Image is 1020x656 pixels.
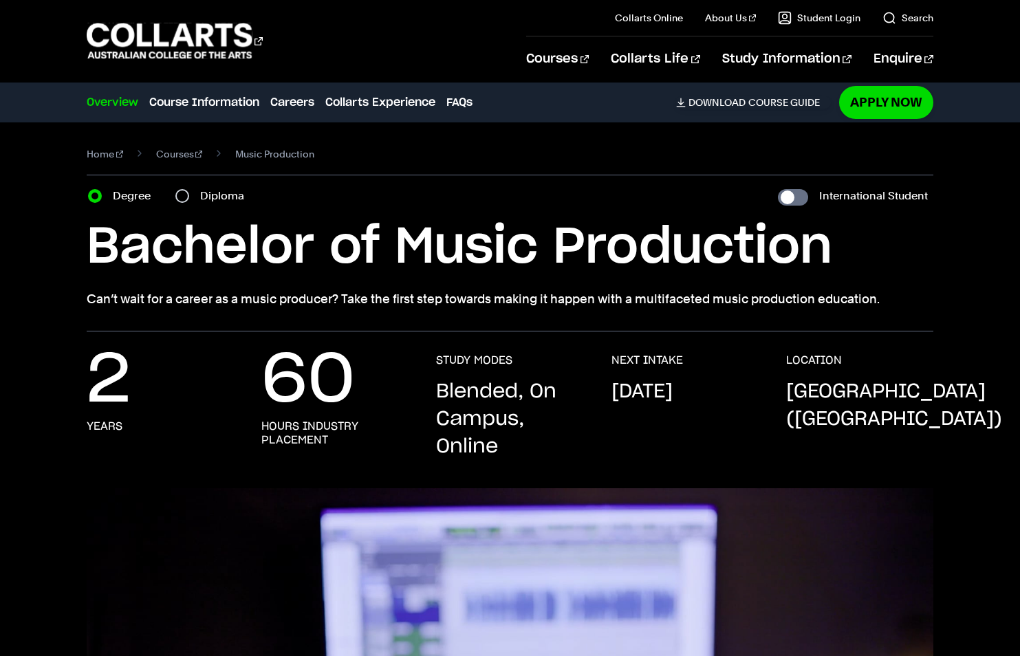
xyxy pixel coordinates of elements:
h3: STUDY MODES [436,353,512,367]
label: Diploma [200,186,252,206]
a: Collarts Online [615,11,683,25]
a: Student Login [778,11,860,25]
a: Study Information [722,36,851,82]
h1: Bachelor of Music Production [87,217,933,278]
h3: NEXT INTAKE [611,353,683,367]
h3: hours industry placement [261,419,409,447]
a: About Us [705,11,756,25]
p: [DATE] [611,378,673,406]
p: Can’t wait for a career as a music producer? Take the first step towards making it happen with a ... [87,289,933,309]
a: FAQs [446,94,473,111]
a: Course Information [149,94,259,111]
a: Courses [156,144,203,164]
a: Collarts Experience [325,94,435,111]
h3: LOCATION [786,353,842,367]
a: Courses [526,36,589,82]
p: Blended, On Campus, Online [436,378,583,461]
a: Overview [87,94,138,111]
p: 60 [261,353,355,408]
span: Download [688,96,746,109]
a: Apply Now [839,86,933,118]
label: Degree [113,186,159,206]
a: Home [87,144,123,164]
a: Search [882,11,933,25]
a: Enquire [873,36,933,82]
span: Music Production [235,144,314,164]
p: [GEOGRAPHIC_DATA] ([GEOGRAPHIC_DATA]) [786,378,1002,433]
a: DownloadCourse Guide [676,96,831,109]
div: Go to homepage [87,21,263,61]
a: Collarts Life [611,36,699,82]
h3: Years [87,419,122,433]
label: International Student [819,186,928,206]
a: Careers [270,94,314,111]
p: 2 [87,353,131,408]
